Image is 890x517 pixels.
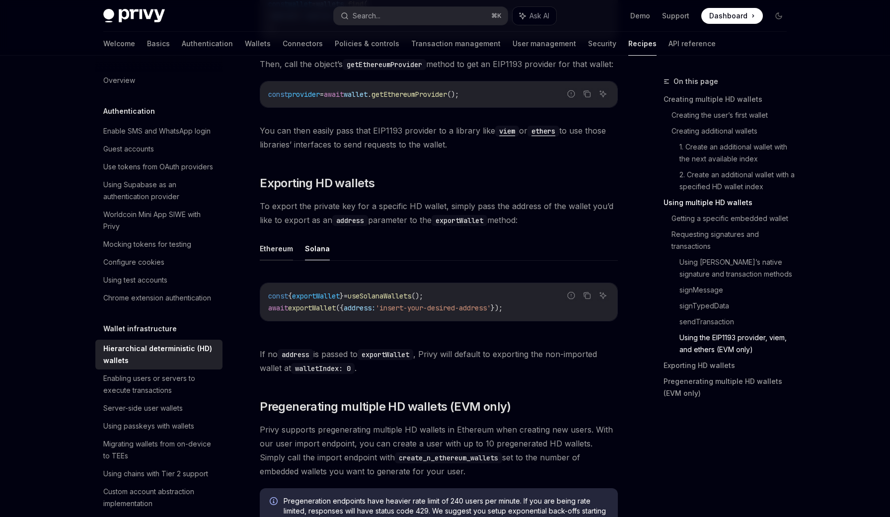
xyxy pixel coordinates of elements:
a: Enabling users or servers to execute transactions [95,369,222,399]
span: } [340,292,344,300]
code: exportWallet [432,215,487,226]
code: exportWallet [358,349,413,360]
span: address: [344,303,375,312]
a: Demo [630,11,650,21]
span: On this page [673,75,718,87]
div: Using passkeys with wallets [103,420,194,432]
button: Ask AI [513,7,556,25]
span: Exporting HD wallets [260,175,374,191]
button: Ethereum [260,237,293,260]
span: (); [447,90,459,99]
span: Privy supports pregenerating multiple HD wallets in Ethereum when creating new users. With our us... [260,423,618,478]
span: getEthereumProvider [371,90,447,99]
a: Guest accounts [95,140,222,158]
button: Report incorrect code [565,289,578,302]
a: sendTransaction [679,314,795,330]
h5: Authentication [103,105,155,117]
div: Server-side user wallets [103,402,183,414]
a: Creating the user’s first wallet [671,107,795,123]
span: Then, call the object’s method to get an EIP1193 provider for that wallet: [260,57,618,71]
div: Hierarchical deterministic (HD) wallets [103,343,217,367]
span: const [268,292,288,300]
span: To export the private key for a specific HD wallet, simply pass the address of the wallet you’d l... [260,199,618,227]
a: Dashboard [701,8,763,24]
a: Basics [147,32,170,56]
a: Using Supabase as an authentication provider [95,176,222,206]
a: Security [588,32,616,56]
a: 2. Create an additional wallet with a specified HD wallet index [679,167,795,195]
code: ethers [527,126,559,137]
span: exportWallet [292,292,340,300]
a: signTypedData [679,298,795,314]
button: Solana [305,237,330,260]
span: Pregenerating multiple HD wallets (EVM only) [260,399,511,415]
button: Ask AI [596,87,609,100]
a: Welcome [103,32,135,56]
span: useSolanaWallets [348,292,411,300]
button: Toggle dark mode [771,8,787,24]
a: 1. Create an additional wallet with the next available index [679,139,795,167]
span: = [320,90,324,99]
span: wallet [344,90,368,99]
a: viem [495,126,519,136]
a: Hierarchical deterministic (HD) wallets [95,340,222,369]
span: provider [288,90,320,99]
span: If no is passed to , Privy will default to exporting the non-imported wallet at . [260,347,618,375]
span: 'insert-your-desired-address' [375,303,491,312]
a: Configure cookies [95,253,222,271]
a: Using multiple HD wallets [664,195,795,211]
span: const [268,90,288,99]
a: Custom account abstraction implementation [95,483,222,513]
div: Using chains with Tier 2 support [103,468,208,480]
a: Use tokens from OAuth providers [95,158,222,176]
button: Ask AI [596,289,609,302]
div: Use tokens from OAuth providers [103,161,213,173]
a: signMessage [679,282,795,298]
span: ⌘ K [491,12,502,20]
div: Guest accounts [103,143,154,155]
span: }); [491,303,503,312]
a: Server-side user wallets [95,399,222,417]
img: dark logo [103,9,165,23]
span: Dashboard [709,11,747,21]
a: ethers [527,126,559,136]
a: Wallets [245,32,271,56]
a: Worldcoin Mini App SIWE with Privy [95,206,222,235]
button: Report incorrect code [565,87,578,100]
button: Copy the contents from the code block [581,87,593,100]
a: Using passkeys with wallets [95,417,222,435]
code: getEthereumProvider [343,59,426,70]
a: Connectors [283,32,323,56]
code: viem [495,126,519,137]
span: You can then easily pass that EIP1193 provider to a library like or to use those libraries’ inter... [260,124,618,151]
div: Enable SMS and WhatsApp login [103,125,211,137]
a: Transaction management [411,32,501,56]
a: Authentication [182,32,233,56]
span: await [324,90,344,99]
a: Requesting signatures and transactions [671,226,795,254]
a: API reference [668,32,716,56]
div: Using Supabase as an authentication provider [103,179,217,203]
a: Pregenerating multiple HD wallets (EVM only) [664,373,795,401]
div: Configure cookies [103,256,164,268]
a: Exporting HD wallets [664,358,795,373]
a: Migrating wallets from on-device to TEEs [95,435,222,465]
div: Mocking tokens for testing [103,238,191,250]
a: Overview [95,72,222,89]
div: Worldcoin Mini App SIWE with Privy [103,209,217,232]
span: Ask AI [529,11,549,21]
button: Search...⌘K [334,7,508,25]
div: Search... [353,10,380,22]
a: Enable SMS and WhatsApp login [95,122,222,140]
a: Using test accounts [95,271,222,289]
svg: Info [270,497,280,507]
span: . [368,90,371,99]
div: Enabling users or servers to execute transactions [103,372,217,396]
a: Using chains with Tier 2 support [95,465,222,483]
code: walletIndex: 0 [291,363,355,374]
a: User management [513,32,576,56]
span: ({ [336,303,344,312]
a: Creating additional wallets [671,123,795,139]
button: Copy the contents from the code block [581,289,593,302]
code: address [332,215,368,226]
